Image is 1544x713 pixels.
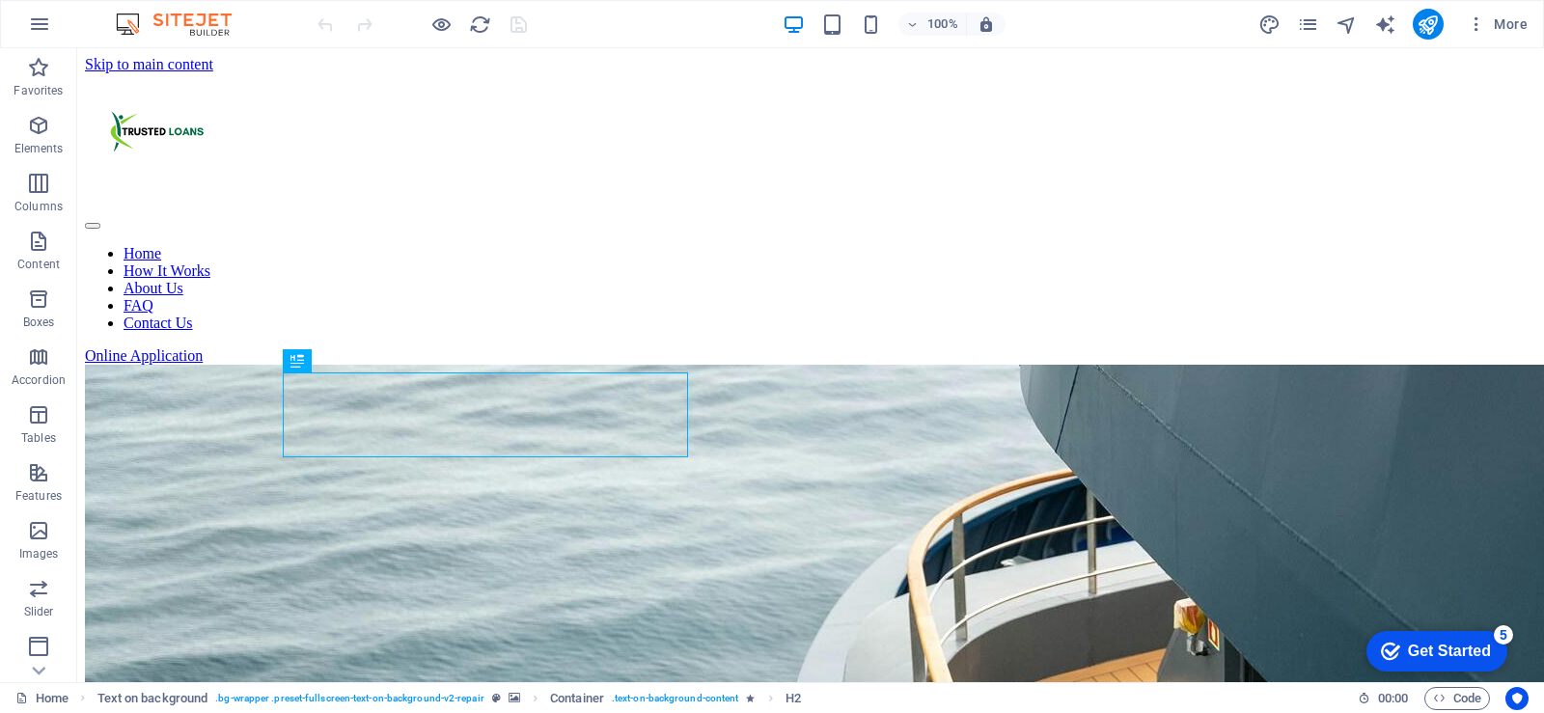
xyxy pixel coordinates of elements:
button: 100% [898,13,967,36]
span: 00 00 [1378,687,1408,710]
button: design [1258,13,1282,36]
i: This element contains a background [509,693,520,703]
i: Publish [1417,14,1439,36]
div: Get Started 5 items remaining, 0% complete [15,10,156,50]
button: navigator [1336,13,1359,36]
p: Content [17,257,60,272]
button: text_generator [1374,13,1397,36]
img: Editor Logo [111,13,256,36]
span: Click to select. Double-click to edit [550,687,604,710]
button: More [1459,9,1535,40]
div: 5 [143,4,162,23]
i: Element contains an animation [746,693,755,703]
i: This element is a customizable preset [492,693,501,703]
p: Tables [21,430,56,446]
button: reload [468,13,491,36]
p: Boxes [23,315,55,330]
i: Navigator [1336,14,1358,36]
i: Pages (Ctrl+Alt+S) [1297,14,1319,36]
p: Slider [24,604,54,619]
i: Design (Ctrl+Alt+Y) [1258,14,1281,36]
p: Features [15,488,62,504]
p: Favorites [14,83,63,98]
button: Click here to leave preview mode and continue editing [429,13,453,36]
span: Click to select. Double-click to edit [97,687,208,710]
button: pages [1297,13,1320,36]
span: More [1467,14,1528,34]
span: . text-on-background-content [612,687,739,710]
nav: breadcrumb [97,687,801,710]
button: Code [1424,687,1490,710]
i: AI Writer [1374,14,1396,36]
a: Skip to main content [8,8,136,24]
span: . bg-wrapper .preset-fullscreen-text-on-background-v2-repair [215,687,483,710]
h6: 100% [927,13,958,36]
i: Reload page [469,14,491,36]
p: Elements [14,141,64,156]
button: Usercentrics [1505,687,1529,710]
span: Click to select. Double-click to edit [786,687,801,710]
p: Accordion [12,372,66,388]
h6: Session time [1358,687,1409,710]
p: Columns [14,199,63,214]
span: Code [1433,687,1481,710]
a: Click to cancel selection. Double-click to open Pages [15,687,69,710]
div: Get Started [57,21,140,39]
i: On resize automatically adjust zoom level to fit chosen device. [978,15,995,33]
span: : [1392,691,1394,705]
p: Images [19,546,59,562]
button: publish [1413,9,1444,40]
